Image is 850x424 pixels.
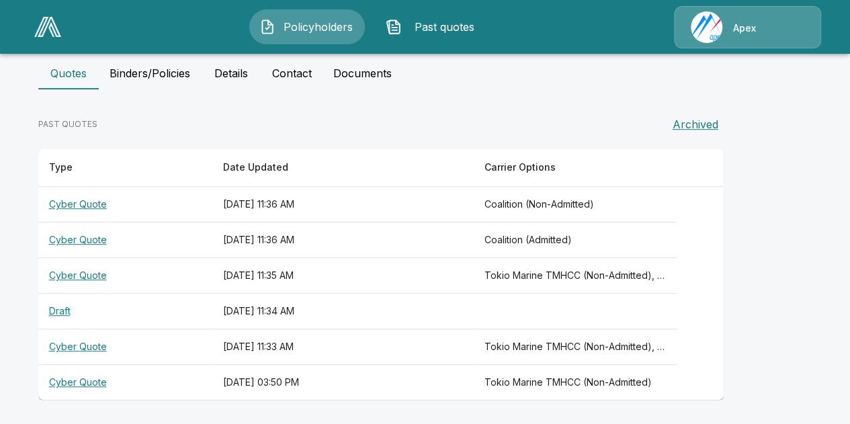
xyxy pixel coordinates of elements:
th: Cyber Quote [38,258,212,294]
th: [DATE] 03:50 PM [212,365,474,400]
th: Coalition (Non-Admitted) [474,187,677,222]
button: Past quotes IconPast quotes [376,9,491,44]
button: Quotes [38,57,99,89]
th: Tokio Marine TMHCC (Non-Admitted), Cowbell (Admitted), Cowbell (Non-Admitted), Coalition (Admitte... [474,258,677,294]
th: Cyber Quote [38,187,212,222]
th: Tokio Marine TMHCC (Non-Admitted), Cowbell (Admitted), Cowbell (Non-Admitted), Coalition (Admitte... [474,329,677,365]
th: Cyber Quote [38,222,212,258]
th: Cyber Quote [38,329,212,365]
img: AA Logo [34,17,61,37]
button: Binders/Policies [99,57,201,89]
th: Type [38,149,212,187]
th: Date Updated [212,149,474,187]
table: responsive table [38,149,724,400]
button: Archived [667,111,724,138]
th: Tokio Marine TMHCC (Non-Admitted) [474,365,677,400]
button: Documents [323,57,402,89]
button: Details [201,57,261,89]
th: Carrier Options [474,149,677,187]
th: Coalition (Admitted) [474,222,677,258]
th: [DATE] 11:36 AM [212,222,474,258]
button: Contact [261,57,323,89]
th: [DATE] 11:35 AM [212,258,474,294]
div: policyholder tabs [38,57,812,89]
img: Policyholders Icon [259,19,275,35]
p: PAST QUOTES [38,118,97,130]
img: Past quotes Icon [386,19,402,35]
th: Cyber Quote [38,365,212,400]
th: [DATE] 11:34 AM [212,294,474,329]
th: [DATE] 11:33 AM [212,329,474,365]
button: Policyholders IconPolicyholders [249,9,365,44]
span: Past quotes [407,19,481,35]
th: [DATE] 11:36 AM [212,187,474,222]
span: Policyholders [281,19,355,35]
th: Draft [38,294,212,329]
